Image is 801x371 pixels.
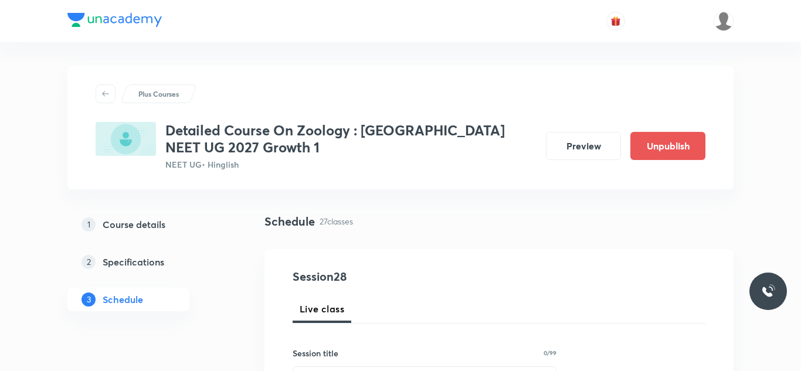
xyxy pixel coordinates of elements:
[82,217,96,232] p: 1
[606,12,625,30] button: avatar
[165,122,537,156] h3: Detailed Course On Zoology : [GEOGRAPHIC_DATA] NEET UG 2027 Growth 1
[610,16,621,26] img: avatar
[82,255,96,269] p: 2
[67,250,227,274] a: 2Specifications
[761,284,775,298] img: ttu
[82,292,96,307] p: 3
[546,132,621,160] button: Preview
[96,122,156,156] img: C8ED8166-3C79-4056-A398-B78B0F0EC96A_plus.png
[293,347,338,359] h6: Session title
[103,292,143,307] h5: Schedule
[714,11,734,31] img: snigdha
[67,13,162,30] a: Company Logo
[544,350,556,356] p: 0/99
[103,217,165,232] h5: Course details
[67,13,162,27] img: Company Logo
[103,255,164,269] h5: Specifications
[138,89,179,99] p: Plus Courses
[264,213,315,230] h4: Schedule
[630,132,705,160] button: Unpublish
[293,268,507,285] h4: Session 28
[67,213,227,236] a: 1Course details
[320,215,353,227] p: 27 classes
[300,302,344,316] span: Live class
[165,158,537,171] p: NEET UG • Hinglish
